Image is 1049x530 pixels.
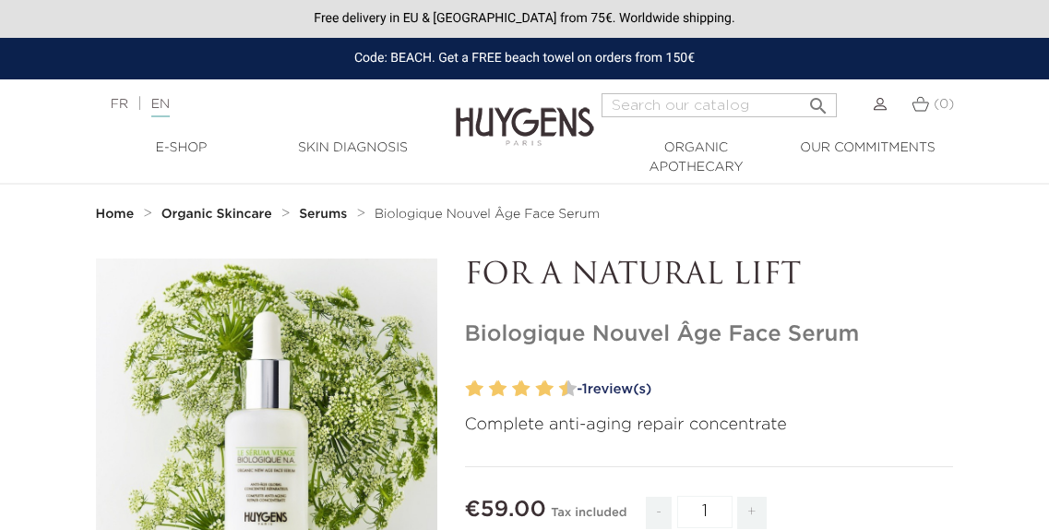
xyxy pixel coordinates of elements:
[101,93,423,115] div: |
[151,98,170,117] a: EN
[802,88,835,113] button: 
[375,207,600,222] a: Biologique Nouvel Âge Face Serum
[96,139,268,158] a: E-Shop
[96,208,135,221] strong: Home
[540,376,554,403] label: 8
[375,208,600,221] span: Biologique Nouvel Âge Face Serum
[807,90,829,112] i: 
[465,499,546,521] span: €59.00
[646,497,672,529] span: -
[465,321,954,348] h1: Biologique Nouvel Âge Face Serum
[456,78,594,149] img: Huygens
[677,496,733,528] input: Quantity
[782,139,954,158] a: Our commitments
[571,376,954,404] a: -1review(s)
[161,208,272,221] strong: Organic Skincare
[161,207,277,222] a: Organic Skincare
[299,208,347,221] strong: Serums
[299,207,352,222] a: Serums
[508,376,515,403] label: 5
[462,376,469,403] label: 1
[602,93,837,117] input: Search
[611,139,782,177] a: Organic Apothecary
[485,376,492,403] label: 3
[111,98,128,111] a: FR
[268,139,439,158] a: Skin Diagnosis
[470,376,483,403] label: 2
[465,259,954,294] p: FOR A NATURAL LIFT
[563,376,577,403] label: 10
[934,98,954,111] span: (0)
[465,413,954,438] p: Complete anti-aging repair concentrate
[493,376,507,403] label: 4
[517,376,530,403] label: 6
[555,376,562,403] label: 9
[582,382,588,396] span: 1
[737,497,767,529] span: +
[531,376,538,403] label: 7
[96,207,138,222] a: Home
